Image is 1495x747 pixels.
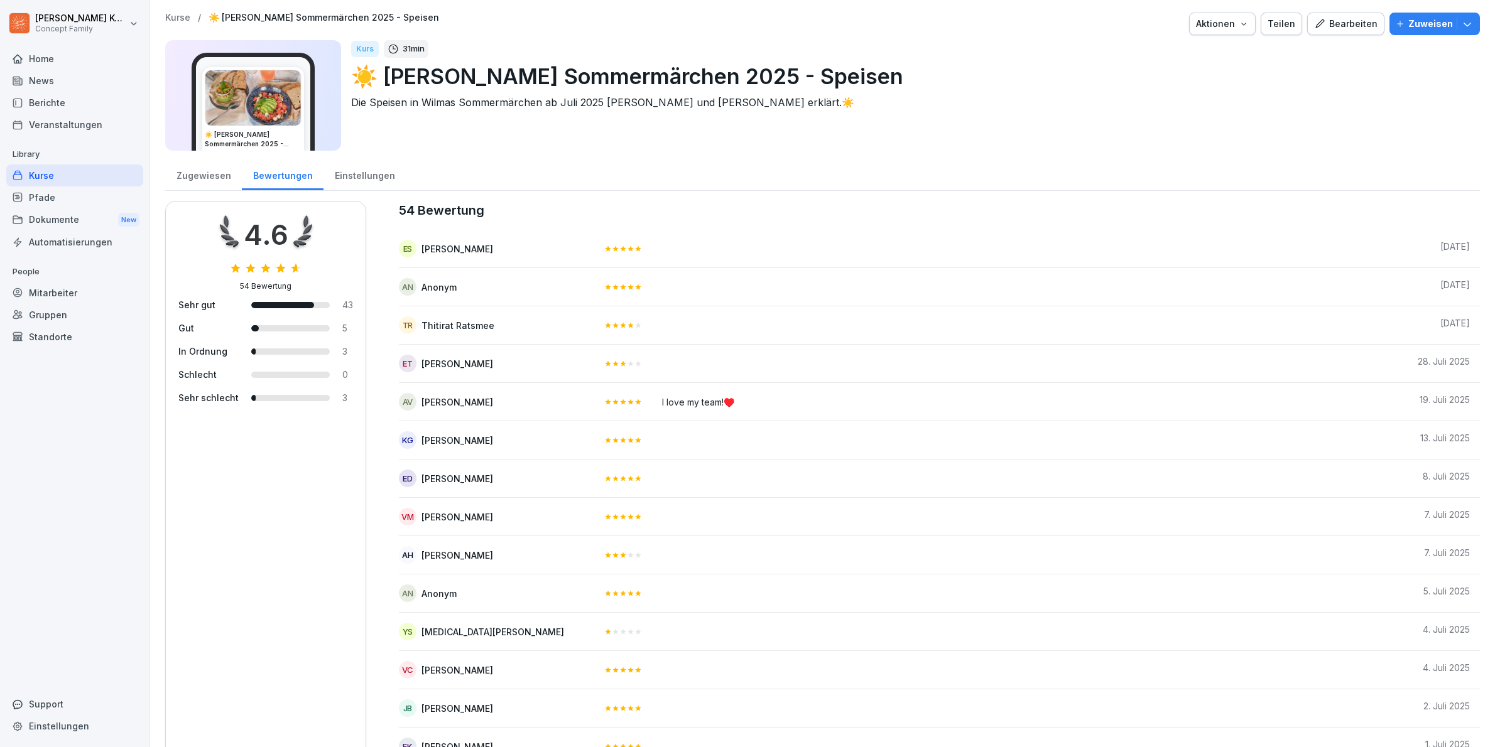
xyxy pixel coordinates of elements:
[6,231,143,253] a: Automatisierungen
[351,95,1470,110] p: Die Speisen in Wilmas Sommermärchen ab Juli 2025 [PERSON_NAME] und [PERSON_NAME] erklärt.☀️
[178,345,239,358] div: In Ordnung
[6,304,143,326] a: Gruppen
[342,391,353,404] div: 3
[6,282,143,304] div: Mitarbeiter
[6,262,143,282] p: People
[421,587,457,600] div: Anonym
[399,431,416,449] div: KG
[1405,421,1480,459] td: 13. Juli 2025
[399,355,416,372] div: ET
[1405,345,1480,383] td: 28. Juli 2025
[1196,17,1249,31] div: Aktionen
[1405,268,1480,306] td: [DATE]
[198,13,201,23] p: /
[6,186,143,208] a: Pfade
[421,242,493,255] div: [PERSON_NAME]
[1405,536,1480,574] td: 7. Juli 2025
[399,584,416,602] div: An
[399,201,1480,220] caption: 54 Bewertung
[1405,613,1480,651] td: 4. Juli 2025
[6,70,143,92] a: News
[118,213,139,227] div: New
[1268,17,1295,31] div: Teilen
[399,240,416,257] div: ES
[1405,651,1480,689] td: 4. Juli 2025
[205,70,301,126] img: vxey3jhup7ci568mo7dyx3an.png
[1405,383,1480,421] td: 19. Juli 2025
[421,510,493,524] div: [PERSON_NAME]
[244,214,288,255] div: 4.6
[242,158,323,190] a: Bewertungen
[399,470,416,487] div: ED
[6,114,143,136] a: Veranstaltungen
[342,298,353,311] div: 43
[165,13,190,23] a: Kurse
[1307,13,1384,35] button: Bearbeiten
[240,281,291,292] div: 54 Bewertung
[421,434,493,447] div: [PERSON_NAME]
[178,391,239,404] div: Sehr schlecht
[6,144,143,164] p: Library
[421,395,493,409] div: [PERSON_NAME]
[1405,230,1480,268] td: [DATE]
[399,623,416,640] div: YS
[165,158,242,190] a: Zugewiesen
[1405,689,1480,728] td: 2. Juli 2025
[209,13,439,23] a: ☀️ [PERSON_NAME] Sommermärchen 2025 - Speisen
[421,357,493,370] div: [PERSON_NAME]
[1408,17,1453,31] p: Zuweisen
[1405,498,1480,536] td: 7. Juli 2025
[178,368,239,381] div: Schlecht
[205,130,302,149] h3: ☀️ [PERSON_NAME] Sommermärchen 2025 - Speisen
[399,699,416,717] div: JB
[421,472,493,485] div: [PERSON_NAME]
[6,48,143,70] a: Home
[399,546,416,564] div: AH
[421,664,493,677] div: [PERSON_NAME]
[1314,17,1378,31] div: Bearbeiten
[35,13,127,24] p: [PERSON_NAME] Komarov
[1405,574,1480,613] td: 5. Juli 2025
[178,298,239,311] div: Sehr gut
[6,208,143,232] div: Dokumente
[351,60,1470,92] p: ☀️ [PERSON_NAME] Sommermärchen 2025 - Speisen
[178,321,239,335] div: Gut
[1405,459,1480,498] td: 8. Juli 2025
[399,316,416,334] div: TR
[1189,13,1256,35] button: Aktionen
[6,92,143,114] a: Berichte
[342,368,353,381] div: 0
[421,625,564,638] div: [MEDICAL_DATA][PERSON_NAME]
[6,208,143,232] a: DokumenteNew
[399,393,416,411] div: AV
[399,508,416,525] div: VM
[1389,13,1480,35] button: Zuweisen
[351,41,379,57] div: Kurs
[399,278,416,296] div: An
[403,43,425,55] p: 31 min
[421,702,493,715] div: [PERSON_NAME]
[1405,306,1480,345] td: [DATE]
[421,549,493,562] div: [PERSON_NAME]
[6,164,143,186] a: Kurse
[342,345,353,358] div: 3
[342,321,353,335] div: 5
[6,326,143,348] div: Standorte
[662,393,1394,409] div: I love my team!♥️
[6,715,143,737] a: Einstellungen
[323,158,406,190] a: Einstellungen
[1261,13,1302,35] button: Teilen
[399,661,416,679] div: VC
[35,24,127,33] p: Concept Family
